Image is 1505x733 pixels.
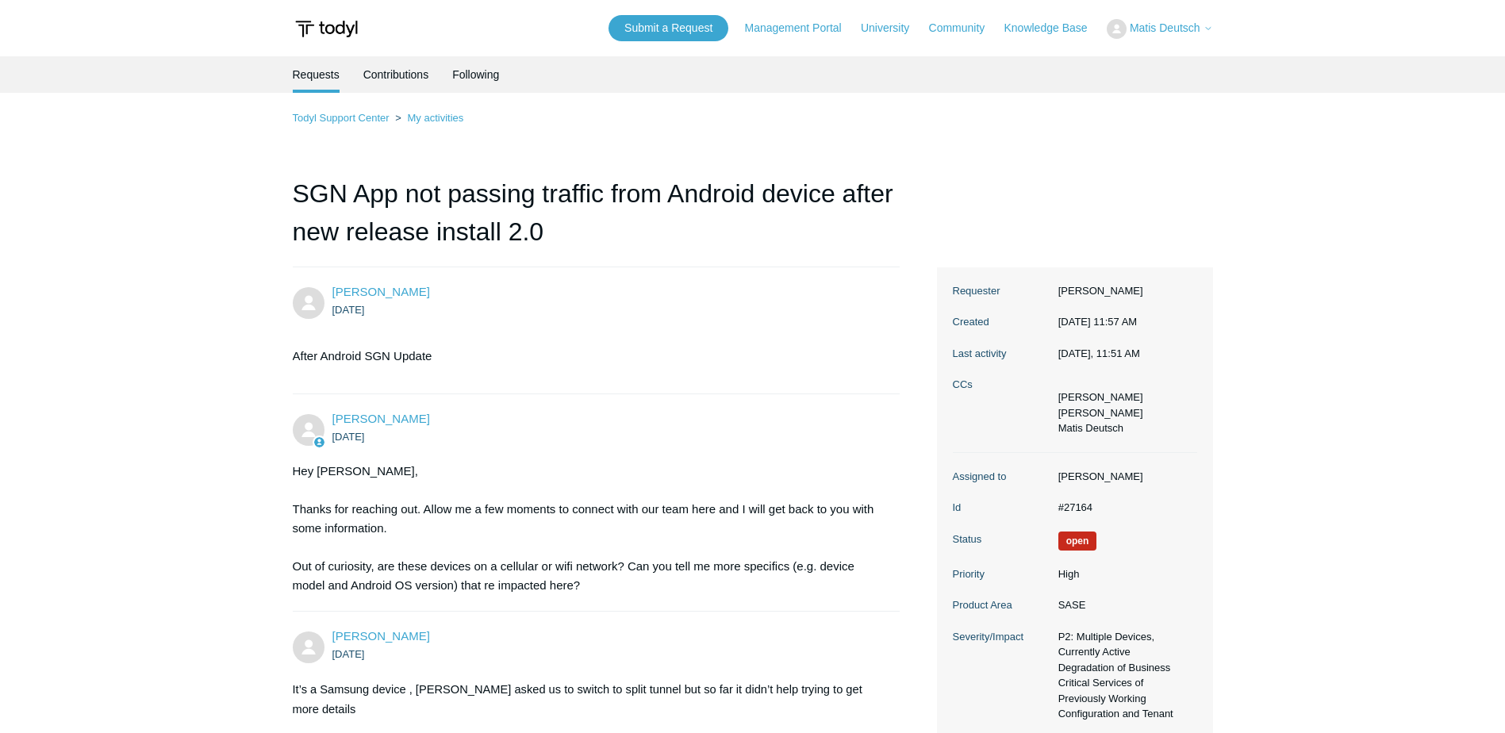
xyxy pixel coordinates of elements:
a: Todyl Support Center [293,112,390,124]
span: Cody Woods [332,412,430,425]
dt: Product Area [953,597,1050,613]
a: Community [929,20,1001,36]
li: Sam Lipke [1058,405,1143,421]
dt: Severity/Impact [953,629,1050,645]
img: Todyl Support Center Help Center home page [293,14,360,44]
span: Shlomo Kay [332,285,430,298]
time: 08/08/2025, 13:03 [332,431,365,443]
a: University [861,20,925,36]
a: Contributions [363,56,429,93]
dd: [PERSON_NAME] [1050,283,1197,299]
dd: SASE [1050,597,1197,613]
a: Management Portal [745,20,858,36]
dt: Priority [953,566,1050,582]
li: Steve Rubin [1058,390,1143,405]
a: [PERSON_NAME] [332,412,430,425]
span: Shlomo Kay [332,629,430,643]
li: Todyl Support Center [293,112,393,124]
dt: CCs [953,377,1050,393]
li: My activities [392,112,463,124]
span: We are working on a response for you [1058,532,1097,551]
dt: Status [953,532,1050,547]
time: 08/22/2025, 11:51 [1058,347,1140,359]
dd: [PERSON_NAME] [1050,469,1197,485]
dd: P2: Multiple Devices, Currently Active Degradation of Business Critical Services of Previously Wo... [1050,629,1197,722]
span: It’s a Samsung device , [PERSON_NAME] asked us to switch to split tunnel but so far it didn’t hel... [293,683,862,716]
dd: #27164 [1050,500,1197,516]
button: Matis Deutsch [1107,19,1213,39]
p: After Android SGN Update [293,347,885,366]
dt: Assigned to [953,469,1050,485]
a: Following [452,56,499,93]
dt: Id [953,500,1050,516]
time: 08/08/2025, 11:57 [332,304,365,316]
time: 08/08/2025, 13:49 [332,648,365,660]
dt: Last activity [953,346,1050,362]
a: My activities [407,112,463,124]
a: [PERSON_NAME] [332,629,430,643]
span: Matis Deutsch [1130,21,1200,34]
a: [PERSON_NAME] [332,285,430,298]
h1: SGN App not passing traffic from Android device after new release install 2.0 [293,175,900,267]
li: Matis Deutsch [1058,420,1143,436]
dd: High [1050,566,1197,582]
a: Knowledge Base [1004,20,1103,36]
div: Hey [PERSON_NAME], Thanks for reaching out. Allow me a few moments to connect with our team here ... [293,462,885,595]
li: Requests [293,56,340,93]
a: Submit a Request [609,15,728,41]
time: 08/08/2025, 11:57 [1058,316,1137,328]
dt: Requester [953,283,1050,299]
dt: Created [953,314,1050,330]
